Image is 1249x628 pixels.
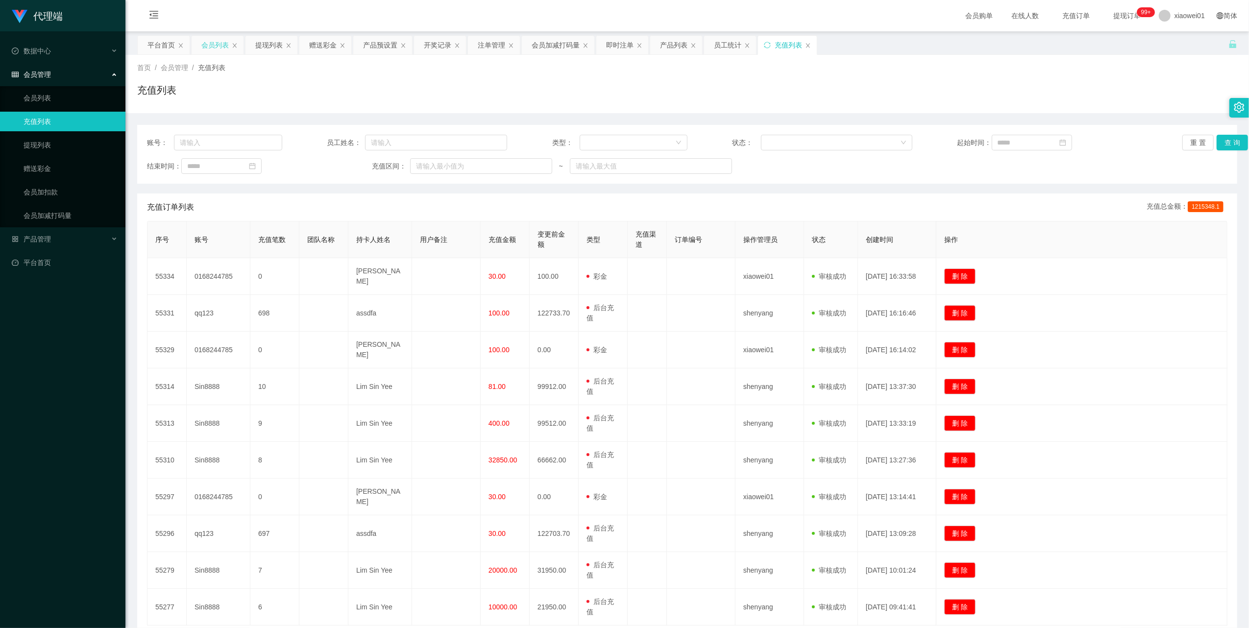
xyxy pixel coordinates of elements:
[454,43,460,48] i: 图标: close
[676,140,682,146] i: 图标: down
[944,415,976,431] button: 删 除
[735,479,804,515] td: xiaowei01
[348,442,412,479] td: Lim Sin Yee
[530,368,579,405] td: 99912.00
[812,383,846,390] span: 审核成功
[743,236,778,243] span: 操作管理员
[174,135,282,150] input: 请输入
[587,346,607,354] span: 彩金
[944,489,976,505] button: 删 除
[660,36,687,54] div: 产品列表
[147,295,187,332] td: 55331
[775,36,802,54] div: 充值列表
[420,236,447,243] span: 用户备注
[1182,135,1214,150] button: 重 置
[1058,12,1095,19] span: 充值订单
[24,135,118,155] a: 提现列表
[583,43,588,48] i: 图标: close
[944,599,976,615] button: 删 除
[812,493,846,501] span: 审核成功
[147,138,174,148] span: 账号：
[735,515,804,552] td: shenyang
[489,236,516,243] span: 充值金额
[201,36,229,54] div: 会员列表
[147,368,187,405] td: 55314
[137,83,176,97] h1: 充值列表
[250,442,299,479] td: 8
[858,258,936,295] td: [DATE] 16:33:58
[24,88,118,108] a: 会员列表
[812,530,846,537] span: 审核成功
[532,36,580,54] div: 会员加减打码量
[24,206,118,225] a: 会员加减打码量
[187,589,250,626] td: Sin8888
[24,112,118,131] a: 充值列表
[944,342,976,358] button: 删 除
[901,140,906,146] i: 图标: down
[587,414,614,432] span: 后台充值
[735,332,804,368] td: xiaowei01
[812,419,846,427] span: 审核成功
[1188,201,1224,212] span: 1215348.1
[812,456,846,464] span: 审核成功
[858,552,936,589] td: [DATE] 10:01:24
[508,43,514,48] i: 图标: close
[187,368,250,405] td: Sin8888
[530,552,579,589] td: 31950.00
[187,332,250,368] td: 0168244785
[714,36,741,54] div: 员工统计
[636,230,656,248] span: 充值渠道
[24,182,118,202] a: 会员加扣款
[530,442,579,479] td: 66662.00
[587,524,614,542] span: 后台充值
[137,64,151,72] span: 首页
[286,43,292,48] i: 图标: close
[1147,201,1227,213] div: 充值总金额：
[372,161,410,171] span: 充值区间：
[250,552,299,589] td: 7
[155,236,169,243] span: 序号
[944,526,976,541] button: 删 除
[735,258,804,295] td: xiaowei01
[232,43,238,48] i: 图标: close
[606,36,634,54] div: 即时注单
[587,272,607,280] span: 彩金
[250,258,299,295] td: 0
[187,258,250,295] td: 0168244785
[348,332,412,368] td: [PERSON_NAME]
[12,48,19,54] i: 图标: check-circle-o
[858,442,936,479] td: [DATE] 13:27:36
[489,272,506,280] span: 30.00
[637,43,642,48] i: 图标: close
[805,43,811,48] i: 图标: close
[348,258,412,295] td: [PERSON_NAME]
[147,258,187,295] td: 55334
[147,332,187,368] td: 55329
[250,332,299,368] td: 0
[538,230,565,248] span: 变更前金额
[356,236,391,243] span: 持卡人姓名
[348,552,412,589] td: Lim Sin Yee
[348,295,412,332] td: assdfa
[250,479,299,515] td: 0
[812,272,846,280] span: 审核成功
[250,589,299,626] td: 6
[147,442,187,479] td: 55310
[198,64,225,72] span: 充值列表
[147,589,187,626] td: 55277
[735,368,804,405] td: shenyang
[587,236,600,243] span: 类型
[1059,139,1066,146] i: 图标: calendar
[187,442,250,479] td: Sin8888
[340,43,345,48] i: 图标: close
[764,42,771,48] i: 图标: sync
[812,346,846,354] span: 审核成功
[530,479,579,515] td: 0.00
[187,515,250,552] td: qq123
[410,158,552,174] input: 请输入最小值为
[530,405,579,442] td: 99512.00
[570,158,733,174] input: 请输入最大值
[489,530,506,537] span: 30.00
[147,36,175,54] div: 平台首页
[258,236,286,243] span: 充值笔数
